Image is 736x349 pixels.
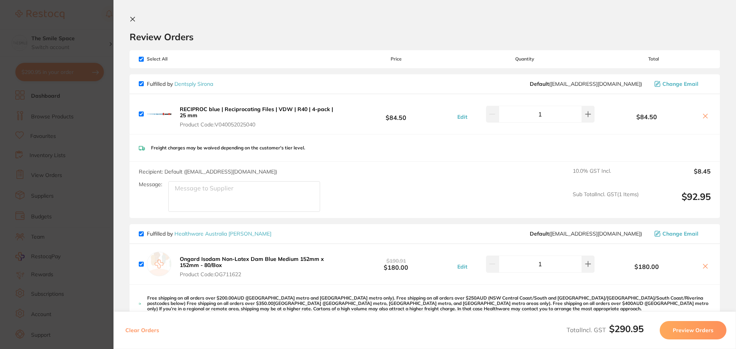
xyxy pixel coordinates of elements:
[177,106,339,128] button: RECIPROC blue | Reciprocating Files | VDW | R40 | 4-pack | 25 mm Product Code:V040052025040
[180,256,324,269] b: Ongard Isodam Non-Latex Dam Blue Medium 152mm x 152mm - 80/Box
[530,231,642,237] span: info@healthwareaustralia.com.au
[147,295,711,312] p: Free shipping on all orders over $200.00AUD ([GEOGRAPHIC_DATA] metro and [GEOGRAPHIC_DATA] metro ...
[530,80,549,87] b: Default
[645,168,711,185] output: $8.45
[596,263,697,270] b: $180.00
[645,191,711,212] output: $92.95
[339,56,453,62] span: Price
[596,56,711,62] span: Total
[147,102,171,126] img: YWZ2cjM4dg
[530,81,642,87] span: clientservices@dentsplysirona.com
[339,107,453,121] b: $84.50
[147,231,271,237] p: Fulfilled by
[455,113,470,120] button: Edit
[151,145,305,151] p: Freight charges may be waived depending on the customer's tier level.
[339,257,453,271] b: $180.00
[177,256,339,278] button: Ongard Isodam Non-Latex Dam Blue Medium 152mm x 152mm - 80/Box Product Code:OG711622
[174,80,213,87] a: Dentsply Sirona
[652,230,711,237] button: Change Email
[455,263,470,270] button: Edit
[147,252,171,276] img: empty.jpg
[662,81,698,87] span: Change Email
[139,181,162,188] label: Message:
[139,168,277,175] span: Recipient: Default ( [EMAIL_ADDRESS][DOMAIN_NAME] )
[652,80,711,87] button: Change Email
[573,168,639,185] span: 10.0 % GST Incl.
[386,257,406,264] span: $190.91
[130,31,720,43] h2: Review Orders
[123,321,161,339] button: Clear Orders
[596,113,697,120] b: $84.50
[567,326,644,334] span: Total Incl. GST
[530,230,549,237] b: Default
[139,56,215,62] span: Select All
[180,106,333,119] b: RECIPROC blue | Reciprocating Files | VDW | R40 | 4-pack | 25 mm
[453,56,596,62] span: Quantity
[180,121,337,128] span: Product Code: V040052025040
[147,81,213,87] p: Fulfilled by
[660,321,726,339] button: Preview Orders
[573,191,639,212] span: Sub Total Incl. GST ( 1 Items)
[662,231,698,237] span: Change Email
[609,323,644,334] b: $290.95
[180,271,337,277] span: Product Code: OG711622
[174,230,271,237] a: Healthware Australia [PERSON_NAME]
